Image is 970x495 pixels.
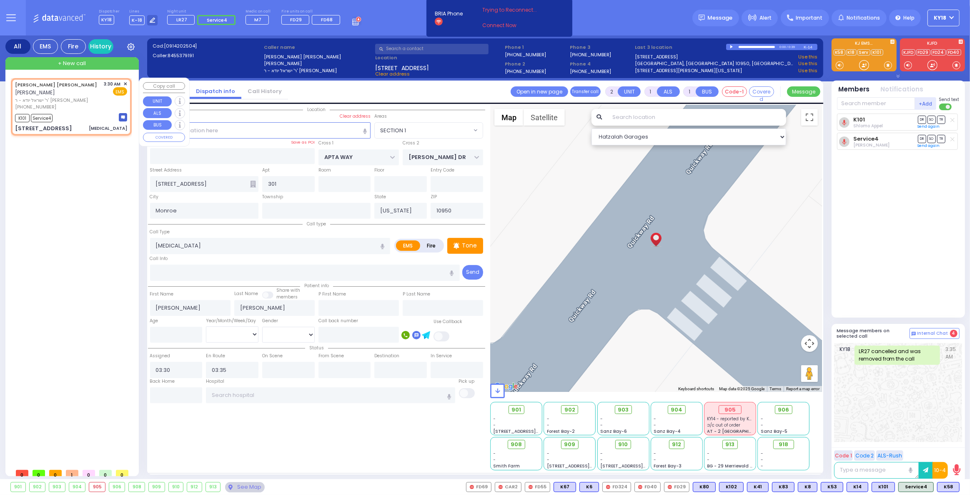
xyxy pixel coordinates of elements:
label: Last Name [234,290,258,297]
img: Google [492,381,520,392]
label: P Last Name [403,291,430,298]
span: K101 [15,114,30,122]
img: red-radio-icon.svg [668,485,672,489]
div: BLS [821,482,843,492]
button: Internal Chat 4 [910,328,960,339]
button: Code 1 [834,450,853,461]
span: Alert [759,14,772,22]
span: DR [918,116,926,124]
button: Toggle fullscreen view [801,109,818,126]
button: Drag Pegman onto the map to open Street View [801,365,818,382]
label: Clear address [340,113,371,120]
div: K80 [693,482,716,492]
span: 0 [16,470,28,476]
span: Sanz Bay-6 [600,428,627,434]
button: Copy call [143,82,185,90]
div: Service4 [898,482,934,492]
a: Use this [798,67,817,74]
span: [0914202504] [164,43,197,49]
span: KY18 [934,14,947,22]
label: P First Name [318,291,346,298]
div: 904 [69,482,85,492]
label: Hospital [206,378,224,385]
button: Covered [749,86,774,97]
label: Location [375,54,502,61]
span: ר' ישראל יודא - ר' [PERSON_NAME] [15,97,101,104]
span: 1 [66,470,78,476]
div: All [5,39,30,54]
a: FD24 [931,49,946,56]
input: Search location [607,109,786,126]
label: Dispatcher [99,9,120,14]
span: [STREET_ADDRESS][PERSON_NAME] [494,428,572,434]
span: Clear address [375,71,410,77]
span: BRIA Phone [435,10,463,18]
label: En Route [206,353,225,359]
label: Night unit [167,9,238,14]
div: BLS [798,482,817,492]
span: 0 [99,470,112,476]
div: K41 [747,482,769,492]
label: City [150,194,159,200]
div: 906 [109,482,125,492]
div: LR27 cancelled and was removed from the call [855,346,940,365]
button: KY18 [927,10,960,26]
span: 0 [116,470,128,476]
label: EMS [396,240,420,251]
button: Transfer call [570,86,601,97]
a: Use this [798,53,817,61]
span: SO [927,135,936,143]
div: 905 [89,482,105,492]
span: 8455379191 [168,52,194,59]
input: Search location here [150,122,371,138]
span: 0 [83,470,95,476]
label: Apt [262,167,270,174]
span: 912 [672,440,681,449]
span: - [761,422,763,428]
button: ALS [143,108,172,118]
label: [PHONE_NUMBER] [505,51,546,58]
span: - [494,457,496,463]
button: Code-1 [722,86,747,97]
span: - [600,457,603,463]
span: Shlomo Appel [853,123,883,129]
label: [PERSON_NAME] [264,60,372,67]
label: Age [150,318,158,324]
button: Code 2 [854,450,875,461]
span: Forest Bay-2 [547,428,575,434]
label: Entry Code [431,167,454,174]
label: Street Address [150,167,182,174]
span: 904 [671,406,682,414]
span: [STREET_ADDRESS] [375,64,429,71]
span: Trying to Reconnect... [482,6,548,14]
label: Back Home [150,378,175,385]
span: - [600,422,603,428]
label: KJ EMS... [832,41,897,47]
span: - [547,457,549,463]
div: BLS [693,482,716,492]
span: - [654,450,656,457]
span: Forest Bay-3 [654,463,682,469]
div: Year/Month/Week/Day [206,318,258,324]
span: Sanz Bay-4 [654,428,681,434]
a: Send again [918,143,940,148]
div: BLS [719,482,744,492]
span: + New call [58,59,86,68]
span: Internal Chat [917,331,948,336]
label: First Name [150,291,174,298]
span: 906 [778,406,789,414]
span: 908 [511,440,522,449]
button: Send [462,265,483,280]
label: [PHONE_NUMBER] [570,68,611,74]
div: K53 [821,482,843,492]
label: Medic on call [246,9,272,14]
a: K58 [834,49,845,56]
span: Message [708,14,733,22]
span: 3:35 AM [945,346,958,365]
div: - [761,457,807,463]
div: / [786,42,788,52]
a: [STREET_ADDRESS][PERSON_NAME][US_STATE] [635,67,742,74]
div: See map [225,482,264,492]
input: Search a contact [375,44,489,54]
label: Cad: [153,43,261,50]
